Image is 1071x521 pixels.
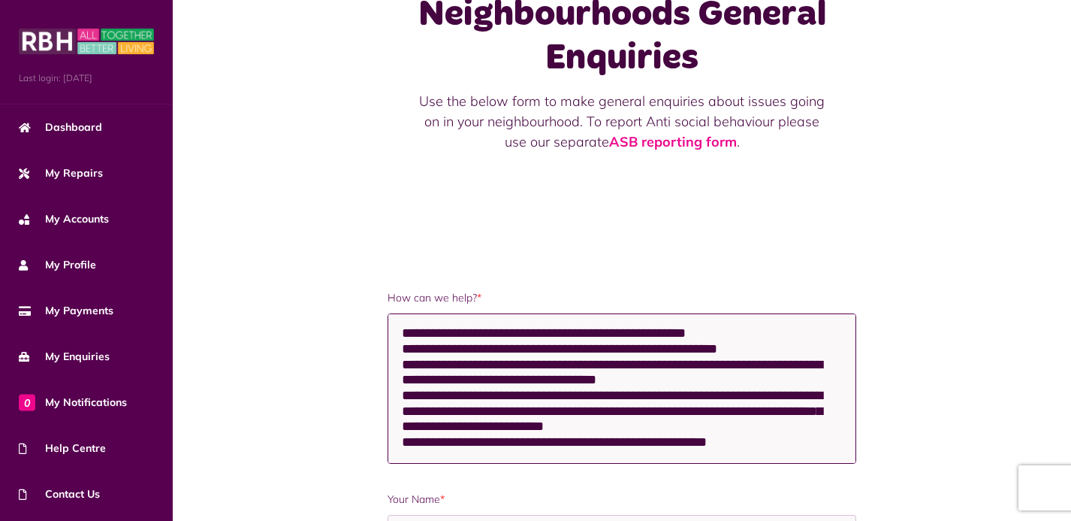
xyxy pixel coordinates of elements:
[19,211,109,227] span: My Accounts
[19,303,113,319] span: My Payments
[609,133,737,150] a: ASB reporting form
[19,120,102,135] span: Dashboard
[412,91,831,152] p: Use the below form to make general enquiries about issues going on in your neighbourhood. To repo...
[19,349,110,365] span: My Enquiries
[19,441,106,456] span: Help Centre
[388,492,856,507] label: Your Name
[388,290,856,306] label: How can we help?
[19,486,100,502] span: Contact Us
[19,165,103,181] span: My Repairs
[19,71,154,85] span: Last login: [DATE]
[19,26,154,56] img: MyRBH
[19,395,127,410] span: My Notifications
[19,257,96,273] span: My Profile
[19,394,35,410] span: 0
